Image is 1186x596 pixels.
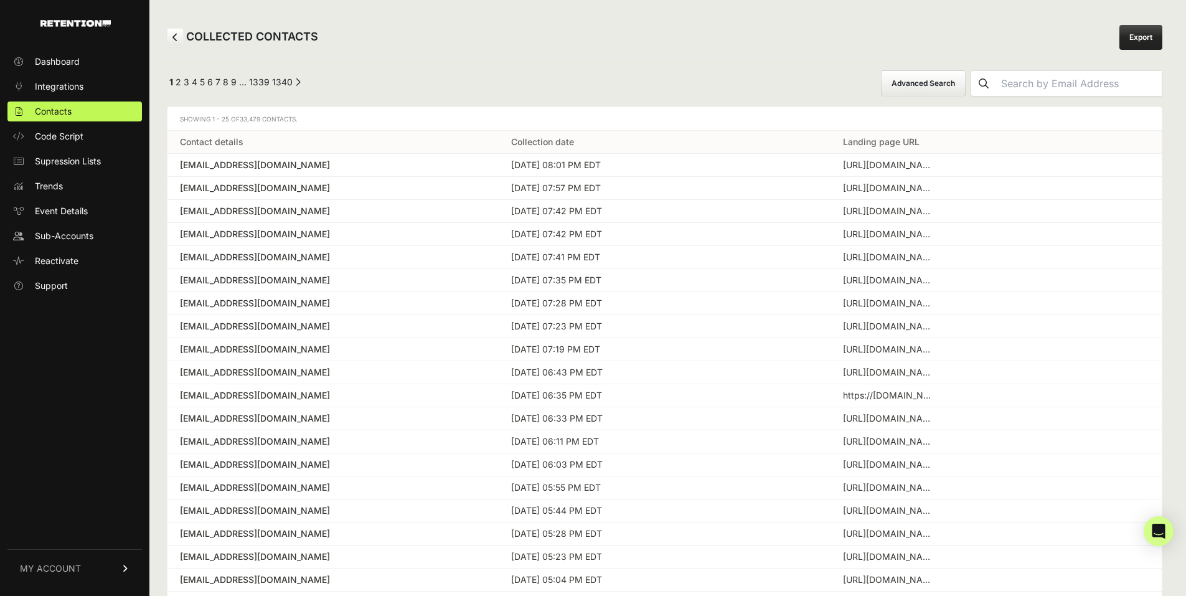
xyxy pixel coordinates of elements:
[843,551,936,563] div: https://www.haydengirls.com/web-pixels@47b8fa62w0c036dd6pa7eb67dcm987b8d94/collections/dresses
[843,527,936,540] div: https://www.haydengirls.com/web-pixels@47b8fa62w0c036dd6pa7eb67dcm987b8d94/collections/activewear...
[499,315,830,338] td: [DATE] 07:23 PM EDT
[7,102,142,121] a: Contacts
[7,176,142,196] a: Trends
[249,77,270,87] a: Page 1339
[180,389,486,402] a: [EMAIL_ADDRESS][DOMAIN_NAME]
[176,77,181,87] a: Page 2
[499,569,830,592] td: [DATE] 05:04 PM EDT
[843,481,936,494] div: https://www.haydengirls.com/web-pixels@47b8fa62w0c036dd6pa7eb67dcm987b8d94/collections/dresses
[7,549,142,587] a: MY ACCOUNT
[843,574,936,586] div: https://www.haydengirls.com/web-pixels@47b8fa62w0c036dd6pa7eb67dcm987b8d94/products/plaid-button-...
[215,77,220,87] a: Page 7
[200,77,205,87] a: Page 5
[511,136,574,147] a: Collection date
[180,366,486,379] a: [EMAIL_ADDRESS][DOMAIN_NAME]
[996,71,1162,96] input: Search by Email Address
[180,205,486,217] a: [EMAIL_ADDRESS][DOMAIN_NAME]
[1119,25,1162,50] a: Export
[499,338,830,361] td: [DATE] 07:19 PM EDT
[180,274,486,286] a: [EMAIL_ADDRESS][DOMAIN_NAME]
[35,130,83,143] span: Code Script
[843,366,936,379] div: https://www.haydengirls.com/web-pixels@47b8fa62w0c036dd6pa7eb67dcm987b8d94/collections/dresses?sr...
[1144,516,1174,546] div: Open Intercom Messenger
[7,77,142,97] a: Integrations
[180,115,298,123] span: Showing 1 - 25 of
[180,343,486,356] a: [EMAIL_ADDRESS][DOMAIN_NAME]
[239,77,247,87] span: …
[180,297,486,310] a: [EMAIL_ADDRESS][DOMAIN_NAME]
[499,177,830,200] td: [DATE] 07:57 PM EDT
[35,255,78,267] span: Reactivate
[180,435,486,448] a: [EMAIL_ADDRESS][DOMAIN_NAME]
[40,20,111,27] img: Retention.com
[35,205,88,217] span: Event Details
[231,77,237,87] a: Page 9
[180,574,486,586] a: [EMAIL_ADDRESS][DOMAIN_NAME]
[180,182,486,194] a: [EMAIL_ADDRESS][DOMAIN_NAME]
[35,180,63,192] span: Trends
[35,55,80,68] span: Dashboard
[180,527,486,540] a: [EMAIL_ADDRESS][DOMAIN_NAME]
[499,246,830,269] td: [DATE] 07:41 PM EDT
[20,562,81,575] span: MY ACCOUNT
[7,126,142,146] a: Code Script
[180,136,243,147] a: Contact details
[192,77,197,87] a: Page 4
[843,182,936,194] div: https://www.haydengirls.com/web-pixels@47b8fa62w0c036dd6pa7eb67dcm987b8d94/products/floral-printe...
[272,77,293,87] a: Page 1340
[180,458,486,471] a: [EMAIL_ADDRESS][DOMAIN_NAME]
[843,297,936,310] div: https://www.haydengirls.com/web-pixels@47b8fa62w0c036dd6pa7eb67dcm987b8d94/products/ruffle-detail...
[499,384,830,407] td: [DATE] 06:35 PM EDT
[7,251,142,271] a: Reactivate
[167,76,301,92] div: Pagination
[180,481,486,494] a: [EMAIL_ADDRESS][DOMAIN_NAME]
[7,201,142,221] a: Event Details
[167,28,318,47] h2: COLLECTED CONTACTS
[184,77,189,87] a: Page 3
[7,151,142,171] a: Supression Lists
[207,77,213,87] a: Page 6
[180,412,486,425] a: [EMAIL_ADDRESS][DOMAIN_NAME]
[180,320,486,333] div: [EMAIL_ADDRESS][DOMAIN_NAME]
[180,504,486,517] div: [EMAIL_ADDRESS][DOMAIN_NAME]
[180,159,486,171] a: [EMAIL_ADDRESS][DOMAIN_NAME]
[240,115,298,123] span: 33,479 Contacts.
[499,292,830,315] td: [DATE] 07:28 PM EDT
[499,430,830,453] td: [DATE] 06:11 PM EDT
[180,251,486,263] a: [EMAIL_ADDRESS][DOMAIN_NAME]
[35,155,101,168] span: Supression Lists
[499,499,830,523] td: [DATE] 05:44 PM EDT
[499,453,830,476] td: [DATE] 06:03 PM EDT
[35,280,68,292] span: Support
[180,228,486,240] a: [EMAIL_ADDRESS][DOMAIN_NAME]
[499,269,830,292] td: [DATE] 07:35 PM EDT
[843,228,936,240] div: https://www.haydengirls.com/web-pixels@47b8fa62w0c036dd6pa7eb67dcm987b8d94/
[223,77,228,87] a: Page 8
[843,389,936,402] div: https://www.haydengirls.com/web-pixels@47b8fa62w0c036dd6pa7eb67dcm987b8d94/collections/dresses?st...
[499,223,830,246] td: [DATE] 07:42 PM EDT
[843,458,936,471] div: https://www.haydengirls.com/web-pixels@47b8fa62w0c036dd6pa7eb67dcm987b8d94/collections/dresses?st...
[843,343,936,356] div: https://www.haydengirls.com/web-pixels@47b8fa62w0c036dd6pa7eb67dcm987b8d94/collections/maxi-dresses
[881,70,966,97] button: Advanced Search
[499,200,830,223] td: [DATE] 07:42 PM EDT
[180,551,486,563] a: [EMAIL_ADDRESS][DOMAIN_NAME]
[35,80,83,93] span: Integrations
[843,320,936,333] div: https://www.haydengirls.com/web-pixels@47b8fa62w0c036dd6pa7eb67dcm987b8d94/collections/maxi-dresses
[843,251,936,263] div: https://www.haydengirls.com/web-pixels@47b8fa62w0c036dd6pa7eb67dcm987b8d94/products/floral-mini-d...
[35,230,93,242] span: Sub-Accounts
